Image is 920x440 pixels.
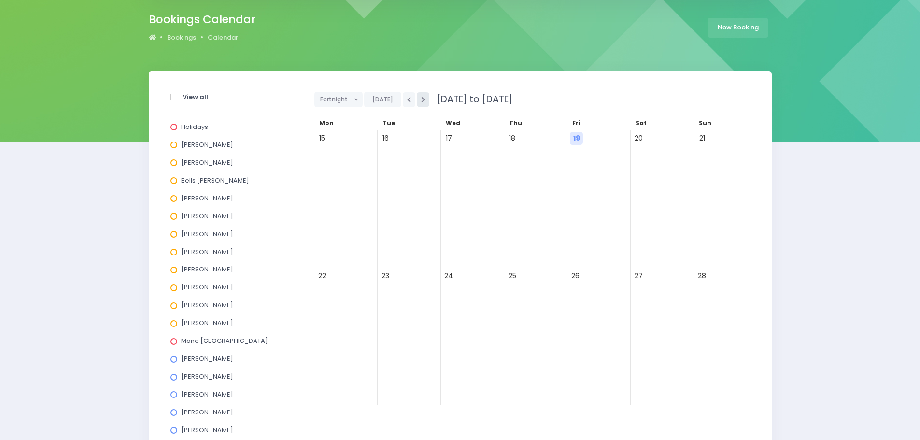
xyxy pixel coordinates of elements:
[181,408,233,417] span: [PERSON_NAME]
[320,92,350,107] span: Fortnight
[636,119,647,127] span: Sat
[208,33,238,43] a: Calendar
[314,92,363,107] button: Fortnight
[506,132,519,145] span: 18
[632,270,645,283] span: 27
[181,158,233,167] span: [PERSON_NAME]
[181,318,233,327] span: [PERSON_NAME]
[695,132,708,145] span: 21
[181,390,233,399] span: [PERSON_NAME]
[181,300,233,310] span: [PERSON_NAME]
[509,119,522,127] span: Thu
[379,270,392,283] span: 23
[181,426,233,435] span: [PERSON_NAME]
[364,92,401,107] button: [DATE]
[181,176,249,185] span: Bells [PERSON_NAME]
[149,13,255,26] h2: Bookings Calendar
[699,119,711,127] span: Sun
[442,132,455,145] span: 17
[570,132,583,145] span: 19
[572,119,580,127] span: Fri
[316,132,329,145] span: 15
[181,194,233,203] span: [PERSON_NAME]
[316,270,329,283] span: 22
[695,270,708,283] span: 28
[181,247,233,256] span: [PERSON_NAME]
[181,283,233,292] span: [PERSON_NAME]
[431,93,512,106] span: [DATE] to [DATE]
[181,140,233,149] span: [PERSON_NAME]
[319,119,334,127] span: Mon
[382,119,395,127] span: Tue
[446,119,460,127] span: Wed
[167,33,196,43] a: Bookings
[442,270,455,283] span: 24
[708,18,768,38] a: New Booking
[181,336,268,345] span: Mana [GEOGRAPHIC_DATA]
[181,229,233,239] span: [PERSON_NAME]
[181,265,233,274] span: [PERSON_NAME]
[569,270,582,283] span: 26
[379,132,392,145] span: 16
[632,132,645,145] span: 20
[181,372,233,381] span: [PERSON_NAME]
[181,212,233,221] span: [PERSON_NAME]
[506,270,519,283] span: 25
[181,122,208,131] span: Holidays
[181,354,233,363] span: [PERSON_NAME]
[183,92,208,101] strong: View all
